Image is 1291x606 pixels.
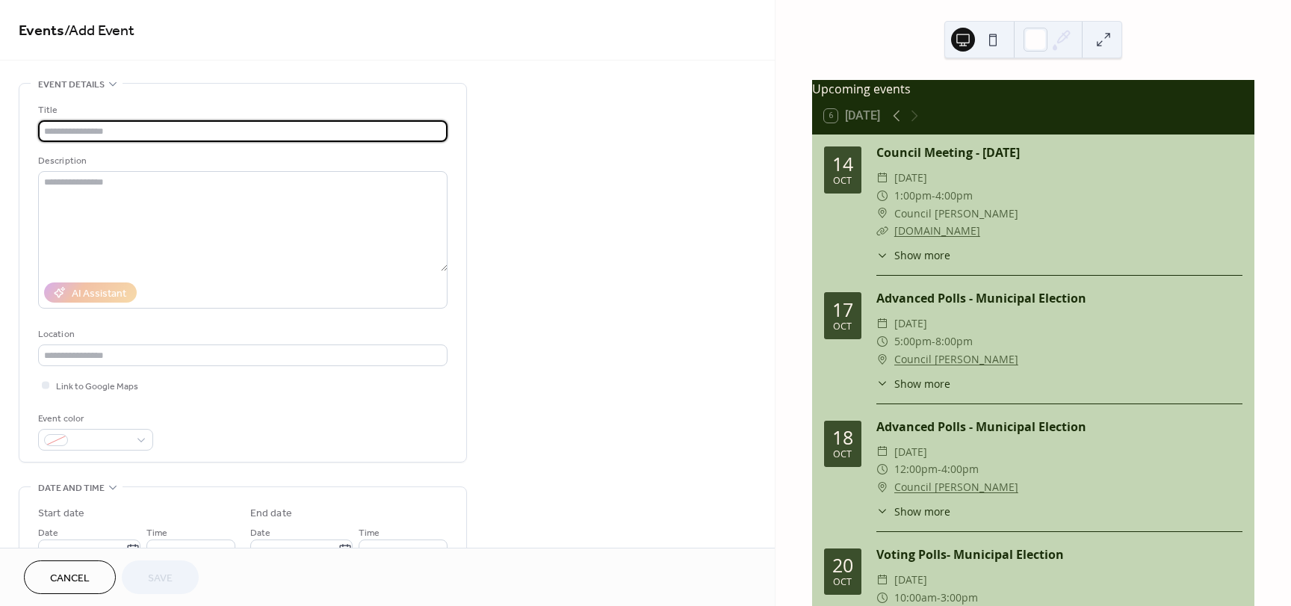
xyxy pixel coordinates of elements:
[19,16,64,46] a: Events
[876,169,888,187] div: ​
[894,187,932,205] span: 1:00pm
[894,376,950,392] span: Show more
[935,333,973,350] span: 8:00pm
[894,315,927,333] span: [DATE]
[50,571,90,587] span: Cancel
[38,77,105,93] span: Event details
[833,450,852,460] div: Oct
[876,376,888,392] div: ​
[876,222,888,240] div: ​
[38,525,58,541] span: Date
[250,506,292,522] div: End date
[38,506,84,522] div: Start date
[832,428,853,447] div: 18
[876,504,950,519] button: ​Show more
[38,411,150,427] div: Event color
[812,80,1254,98] div: Upcoming events
[876,247,888,263] div: ​
[894,247,950,263] span: Show more
[876,460,888,478] div: ​
[932,187,935,205] span: -
[56,379,138,395] span: Link to Google Maps
[38,153,445,169] div: Description
[876,478,888,496] div: ​
[876,443,888,461] div: ​
[876,247,950,263] button: ​Show more
[876,333,888,350] div: ​
[876,545,1242,563] div: Voting Polls- Municipal Election
[38,480,105,496] span: Date and time
[941,460,979,478] span: 4:00pm
[876,144,1020,161] a: Council Meeting - [DATE]
[38,327,445,342] div: Location
[24,560,116,594] button: Cancel
[876,571,888,589] div: ​
[894,571,927,589] span: [DATE]
[250,525,270,541] span: Date
[894,460,938,478] span: 12:00pm
[832,556,853,575] div: 20
[876,205,888,223] div: ​
[938,460,941,478] span: -
[876,504,888,519] div: ​
[833,578,852,587] div: Oct
[894,504,950,519] span: Show more
[38,102,445,118] div: Title
[876,376,950,392] button: ​Show more
[832,155,853,173] div: 14
[876,187,888,205] div: ​
[894,478,1018,496] a: Council [PERSON_NAME]
[64,16,134,46] span: / Add Event
[876,315,888,333] div: ​
[894,205,1018,223] span: Council [PERSON_NAME]
[894,223,980,238] a: [DOMAIN_NAME]
[894,443,927,461] span: [DATE]
[833,176,852,186] div: Oct
[932,333,935,350] span: -
[876,289,1242,307] div: Advanced Polls - Municipal Election
[894,350,1018,368] a: Council [PERSON_NAME]
[833,322,852,332] div: Oct
[894,169,927,187] span: [DATE]
[935,187,973,205] span: 4:00pm
[876,350,888,368] div: ​
[832,300,853,319] div: 17
[876,418,1242,436] div: Advanced Polls - Municipal Election
[359,525,380,541] span: Time
[894,333,932,350] span: 5:00pm
[146,525,167,541] span: Time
